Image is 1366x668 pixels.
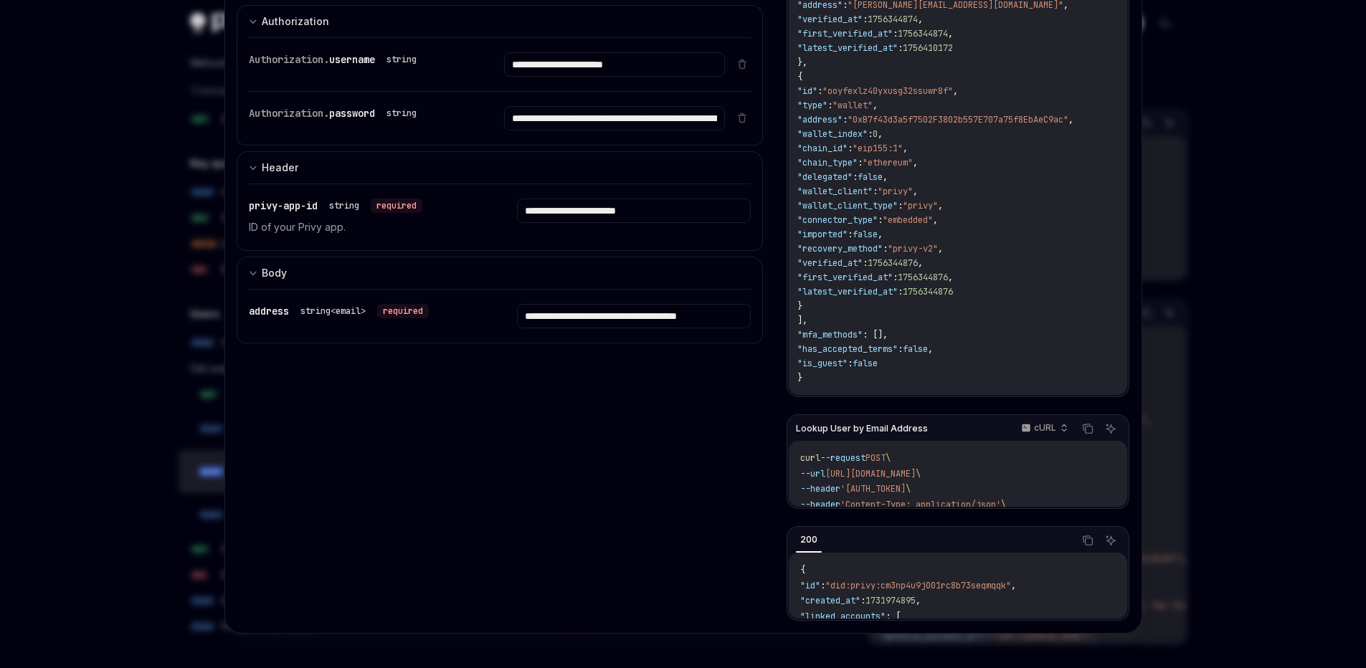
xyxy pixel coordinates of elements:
span: , [913,186,918,197]
span: "imported" [797,229,848,240]
button: Ask AI [1101,419,1120,438]
span: curl [800,452,820,464]
button: expand input section [237,257,764,289]
span: , [933,214,938,226]
span: password [329,107,375,120]
span: : [873,186,878,197]
span: , [916,595,921,606]
span: , [878,229,883,240]
span: "privy" [878,186,913,197]
span: "created_at" [800,595,860,606]
span: "id" [797,85,817,97]
span: address [249,305,289,318]
span: , [948,272,953,283]
span: "address" [797,114,843,125]
span: , [878,128,883,140]
span: 0 [873,128,878,140]
span: "0xB7f43d3a5f7502F3802b557E707a75f8EbAeC9ac" [848,114,1068,125]
span: , [913,157,918,168]
span: : [848,143,853,154]
span: \ [916,468,921,479]
span: \ [906,483,911,495]
span: "wallet_index" [797,128,868,140]
span: , [918,257,923,269]
span: : [848,358,853,369]
span: } [797,300,802,312]
span: , [953,85,958,97]
span: username [329,53,375,66]
span: "privy" [903,200,938,211]
span: '[AUTH_TOKEN] [840,483,906,495]
span: : [878,214,883,226]
button: Ask AI [1101,531,1120,550]
span: : [863,257,868,269]
div: privy-app-id [249,199,422,213]
span: false [903,343,928,355]
span: , [928,343,933,355]
span: "type" [797,100,827,111]
span: "wallet_client" [797,186,873,197]
div: required [377,304,429,318]
div: Header [262,159,298,176]
div: string [329,200,359,211]
span: "latest_verified_at" [797,286,898,297]
span: "wallet_client_type" [797,200,898,211]
div: string [386,54,417,65]
span: 1731974895 [865,595,916,606]
div: required [371,199,422,213]
span: : [898,286,903,297]
span: : [843,114,848,125]
span: , [918,14,923,25]
span: : [860,595,865,606]
span: "verified_at" [797,257,863,269]
div: 200 [796,531,822,548]
span: "chain_type" [797,157,858,168]
span: 'Content-Type: application/json' [840,499,1001,510]
span: 1756344876 [868,257,918,269]
span: { [797,71,802,82]
span: : [827,100,833,111]
span: , [873,100,878,111]
span: --header [800,499,840,510]
span: "wallet" [833,100,873,111]
span: : [898,343,903,355]
span: "eip155:1" [853,143,903,154]
div: address [249,304,429,318]
span: "is_guest" [797,358,848,369]
div: Authorization [262,13,329,30]
div: Body [262,264,287,282]
span: Lookup User by Email Address [796,423,928,434]
span: "first_verified_at" [797,272,893,283]
span: { [800,564,805,576]
div: Authorization.password [249,106,422,120]
button: expand input section [237,151,764,183]
span: "latest_verified_at" [797,42,898,54]
span: "ethereum" [863,157,913,168]
button: cURL [1013,416,1074,441]
span: "has_accepted_terms" [797,343,898,355]
span: : [858,157,863,168]
span: false [858,171,883,183]
button: expand input section [237,5,764,37]
span: : [820,580,825,591]
span: "did:privy:cm3np4u9j001rc8b73seqmqqk" [825,580,1011,591]
span: "connector_type" [797,214,878,226]
span: privy-app-id [249,199,318,212]
span: : [893,272,898,283]
div: Authorization.username [249,52,422,67]
span: } [797,372,802,383]
span: "linked_accounts" [800,611,886,622]
span: Authorization. [249,107,329,120]
span: , [903,143,908,154]
p: cURL [1034,422,1056,434]
span: --request [820,452,865,464]
div: string<email> [300,305,366,317]
span: 1756344876 [898,272,948,283]
button: Copy the contents from the code block [1078,531,1097,550]
span: "chain_id" [797,143,848,154]
span: }, [797,57,807,68]
span: : [863,14,868,25]
span: : [848,229,853,240]
span: --header [800,483,840,495]
span: : [853,171,858,183]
